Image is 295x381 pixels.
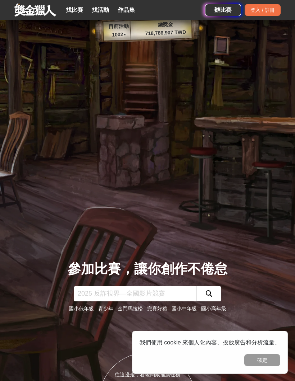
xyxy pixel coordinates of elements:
a: 國小高年級 [201,306,226,311]
input: 2025 反詐視界—全國影片競賽 [74,286,196,301]
button: 確定 [244,354,280,366]
a: 金門馬拉松 [118,306,143,311]
a: 青少年 [98,306,113,311]
div: 參加比賽，讓你創作不倦怠 [68,259,227,279]
a: 作品集 [115,5,138,15]
a: 找比賽 [63,5,86,15]
a: 完賽好禮 [147,306,167,311]
p: 718,786,907 TWD [133,28,198,38]
a: 國小低年級 [69,306,94,311]
a: 辦比賽 [205,4,241,16]
a: 找活動 [89,5,112,15]
a: 國小中年級 [172,306,197,311]
p: 1002 ▴ [104,30,133,39]
div: 登入 / 註冊 [245,4,281,16]
div: 往這邊走，看老闆娘推薦任務 [99,371,196,378]
span: 我們使用 cookie 來個人化內容、投放廣告和分析流量。 [140,339,280,345]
